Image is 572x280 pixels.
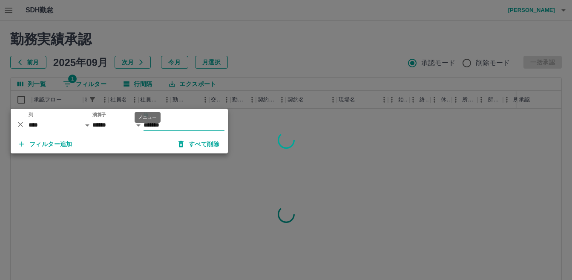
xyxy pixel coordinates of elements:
div: メニュー [135,112,161,123]
button: 削除 [14,118,27,131]
button: フィルター追加 [12,136,79,152]
label: 列 [29,112,33,118]
button: すべて削除 [172,136,226,152]
label: 演算子 [92,112,106,118]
